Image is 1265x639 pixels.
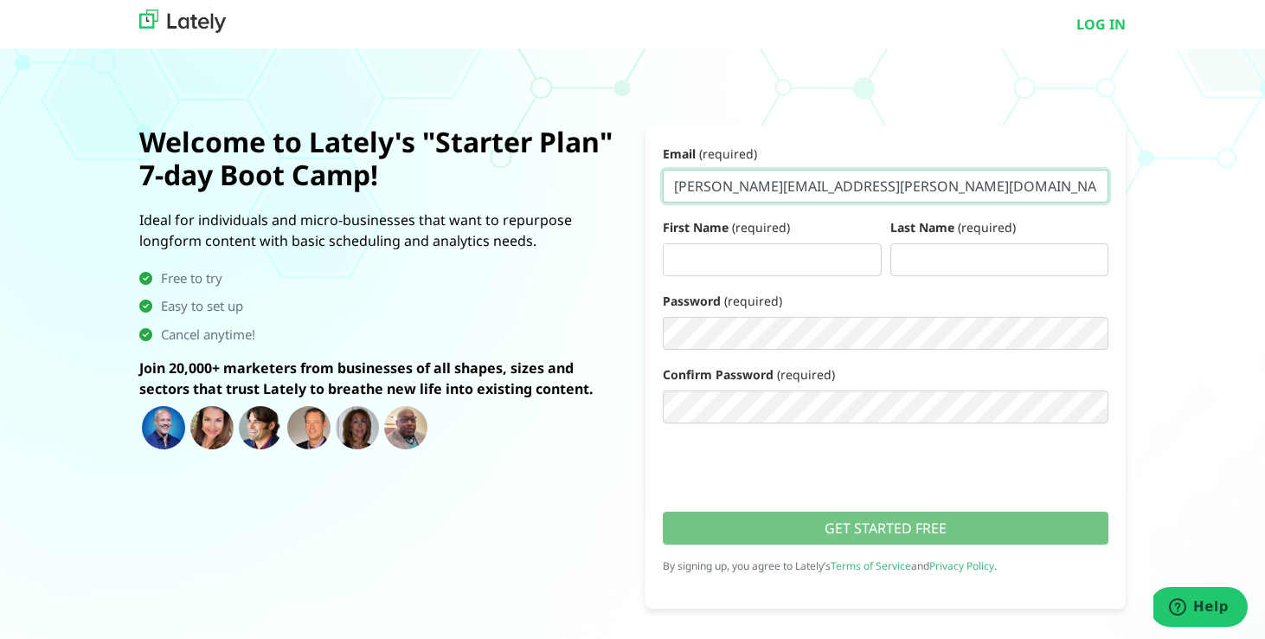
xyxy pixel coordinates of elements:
[890,219,954,236] strong: Last Name
[336,406,379,449] img: Lynn Wunderman
[1077,176,1098,197] keeper-lock: Open Keeper Popup
[663,293,721,309] strong: Password
[1076,14,1126,35] a: LOG IN
[929,558,994,573] a: Privacy Policy
[699,145,757,162] span: (required)
[732,219,790,236] span: (required)
[724,293,782,309] span: (required)
[139,268,620,288] li: Free to try
[663,512,1108,545] button: GET STARTED FREE
[663,145,696,162] strong: Email
[958,219,1016,236] span: (required)
[139,325,620,345] li: Cancel anytime!
[777,366,835,383] span: (required)
[139,358,594,398] b: Join 20,000+ marketers from businesses of all shapes, sizes and sectors that trust Lately to brea...
[663,366,774,383] strong: Confirm Password
[239,406,282,449] img: Mark Wald
[139,126,620,192] h1: Welcome to Lately's "Starter Plan" 7-day Boot Camp!
[1153,587,1248,630] iframe: Opens a widget where you can find more information
[851,249,871,270] keeper-lock: Open Keeper Popup
[190,406,234,449] img: Lynn Abate Johnson
[663,219,729,236] strong: First Name
[384,406,427,449] img: David Beckford
[287,406,331,449] img: David Meerman Scott
[663,558,1108,574] p: By signing up, you agree to Lately’s and .
[142,406,185,449] img: David Allison
[139,10,226,33] img: lately_logo_nav.700ca2e7.jpg
[755,437,1018,505] iframe: reCAPTCHA
[139,296,620,316] li: Easy to set up
[139,210,620,251] p: Ideal for individuals and micro-businesses that want to repurpose longform content with basic sch...
[831,558,911,573] a: Terms of Service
